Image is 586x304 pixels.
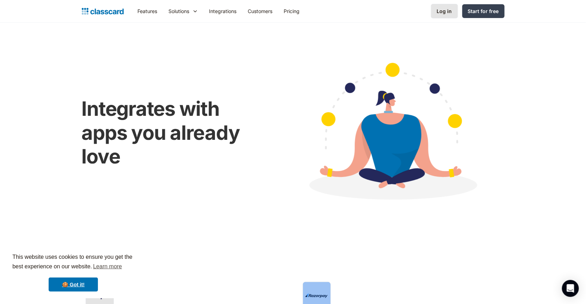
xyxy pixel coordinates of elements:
[163,3,204,19] div: Solutions
[82,97,265,168] h1: Integrates with apps you already love
[12,253,134,272] span: This website uses cookies to ensure you get the best experience on our website.
[562,280,579,297] div: Open Intercom Messenger
[462,4,505,18] a: Start for free
[82,6,124,16] a: home
[169,7,190,15] div: Solutions
[468,7,499,15] div: Start for free
[132,3,163,19] a: Features
[431,4,458,18] a: Log in
[242,3,278,19] a: Customers
[92,261,123,272] a: learn more about cookies
[204,3,242,19] a: Integrations
[278,3,306,19] a: Pricing
[279,49,505,219] img: Cartoon image showing connected apps
[49,278,98,292] a: dismiss cookie message
[6,246,141,298] div: cookieconsent
[437,7,452,15] div: Log in
[306,293,328,298] img: Razorpay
